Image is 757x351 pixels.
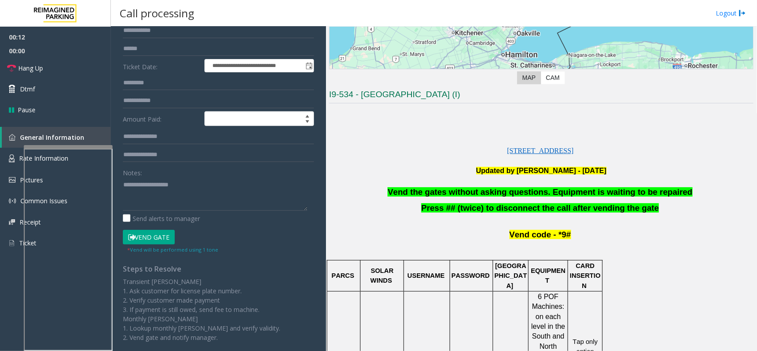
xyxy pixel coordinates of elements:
a: Logout [716,8,746,18]
span: Pictures [20,176,43,184]
span: Increase value [301,112,314,119]
img: 'icon' [9,154,15,162]
b: Updated by [PERSON_NAME] - [DATE] [476,167,607,174]
label: Map [517,71,541,84]
label: Amount Paid: [121,111,202,126]
span: [GEOGRAPHIC_DATA] [494,262,527,289]
h3: Call processing [115,2,199,24]
span: Receipt [20,218,41,226]
img: 'icon' [9,239,15,247]
img: 'icon' [9,197,16,205]
span: SOLAR WINDS [370,267,395,284]
img: 'icon' [9,134,16,141]
button: Vend Gate [123,230,175,245]
span: PASSWORD [451,272,490,279]
span: General Information [20,133,84,142]
a: General Information [2,127,111,148]
span: CARD INSERTION [570,262,600,289]
label: CAM [541,71,565,84]
label: Notes: [123,165,142,177]
span: Press ## (twice) to disconnect the call after vending the gate [421,203,659,213]
span: EQUIPMENT [531,267,565,284]
span: Ticket [19,239,36,247]
h3: I9-534 - [GEOGRAPHIC_DATA] (I) [329,89,753,103]
div: Transient [PERSON_NAME] 1. Ask customer for license plate number. 2. Verify customer made payment... [123,277,314,342]
img: 'icon' [9,177,16,183]
a: [STREET_ADDRESS] [507,147,574,154]
span: Toggle popup [304,59,314,72]
span: Decrease value [301,119,314,126]
img: 'icon' [9,219,15,225]
span: Vend the gates without asking questions. Equipment is waiting to be repaired [388,187,692,197]
span: Common Issues [20,197,67,205]
span: Rate Information [19,154,68,162]
span: Hang Up [18,63,43,73]
img: logout [739,8,746,18]
span: PARCS [332,272,354,279]
span: Vend code - *9# [510,230,571,239]
span: Dtmf [20,84,35,94]
h4: Steps to Resolve [123,265,314,273]
span: USERNAME [408,272,445,279]
span: Pause [18,105,35,114]
small: Vend will be performed using 1 tone [127,246,218,253]
label: Ticket Date: [121,59,202,72]
label: Send alerts to manager [123,214,200,223]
